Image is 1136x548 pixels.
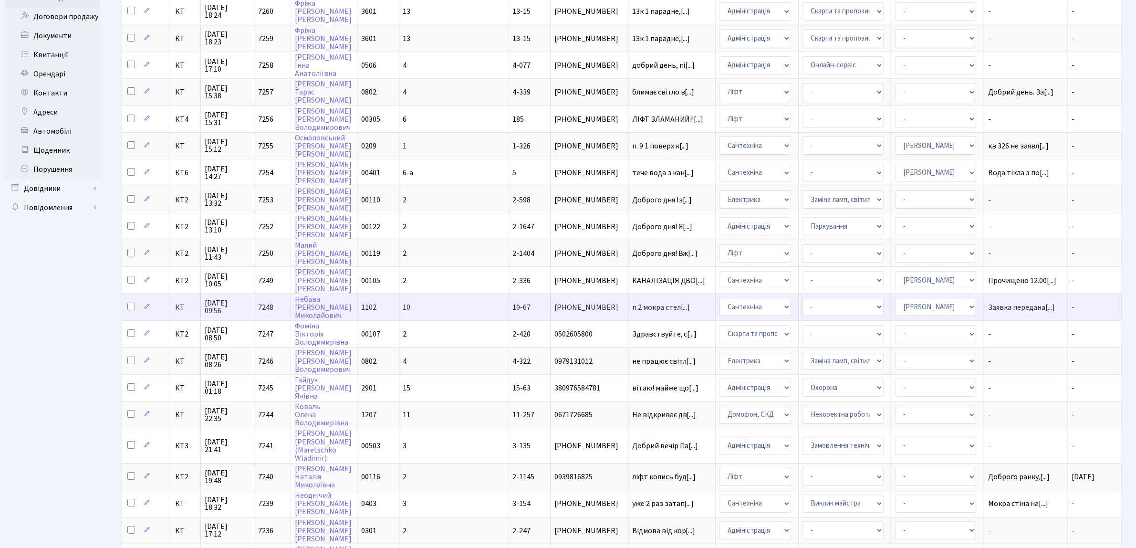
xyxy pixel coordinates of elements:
span: [PHONE_NUMBER] [554,196,624,204]
span: блимає світло в[...] [632,87,695,97]
span: [PHONE_NUMBER] [554,62,624,69]
span: 13 [403,6,411,17]
span: п.2 мокра стел[...] [632,302,690,313]
span: 0502605800 [554,330,624,338]
span: КТ [175,304,196,311]
span: 1102 [361,302,376,313]
span: - [988,411,1063,419]
span: [PHONE_NUMBER] [554,88,624,96]
span: 7236 [258,526,273,536]
span: 13 [403,33,411,44]
span: 00122 [361,221,380,232]
span: КТ2 [175,330,196,338]
span: - [1072,383,1074,393]
span: [DATE] 18:23 [205,31,250,46]
span: [PHONE_NUMBER] [554,277,624,285]
span: 13-15 [513,6,531,17]
span: [PHONE_NUMBER] [554,527,624,535]
span: кв 326 не заявл[...] [988,141,1049,151]
span: 7257 [258,87,273,97]
span: Вода тікла з по[...] [988,168,1049,178]
span: [DATE] 08:26 [205,353,250,369]
span: [PHONE_NUMBER] [554,142,624,150]
span: КТ2 [175,196,196,204]
span: 2-247 [513,526,531,536]
span: - [988,62,1063,69]
span: Доброго дня! Вж[...] [632,248,698,259]
a: [PERSON_NAME][PERSON_NAME][PERSON_NAME] [295,213,352,240]
span: - [1072,6,1074,17]
span: КТ2 [175,250,196,257]
span: - [988,223,1063,231]
span: - [988,527,1063,535]
a: Документи [5,26,100,45]
span: [DATE] 13:10 [205,219,250,234]
span: - [1072,329,1074,339]
a: Порушення [5,160,100,179]
span: 4-077 [513,60,531,71]
span: - [1072,275,1074,286]
span: 2-1145 [513,472,535,482]
span: 3601 [361,33,376,44]
span: - [1072,87,1074,97]
span: 0403 [361,498,376,509]
span: 7260 [258,6,273,17]
span: - [1072,221,1074,232]
a: [PERSON_NAME][PERSON_NAME]Володимирович [295,348,352,375]
a: Малий[PERSON_NAME][PERSON_NAME] [295,240,352,267]
span: Добрий вечір Па[...] [632,441,698,451]
span: - [1072,356,1074,367]
span: 7252 [258,221,273,232]
a: Квитанції [5,45,100,64]
a: Довідники [5,179,100,198]
span: 15-63 [513,383,531,393]
span: 2-420 [513,329,531,339]
span: вітаю! майже що[...] [632,383,699,393]
span: 6-а [403,168,414,178]
span: КТ6 [175,169,196,177]
span: 6 [403,114,407,125]
span: - [988,116,1063,123]
span: - [1072,410,1074,420]
span: 2-598 [513,195,531,205]
span: КТ [175,500,196,507]
a: [PERSON_NAME][PERSON_NAME](MaretschkoWladimir) [295,429,352,464]
span: [PHONE_NUMBER] [554,304,624,311]
span: 0209 [361,141,376,151]
span: - [1072,302,1074,313]
span: не працює світл[...] [632,356,696,367]
span: [DATE] 15:38 [205,84,250,100]
span: КТ [175,88,196,96]
span: - [1072,248,1074,259]
span: 2 [403,248,407,259]
a: [PERSON_NAME][PERSON_NAME][PERSON_NAME] [295,267,352,294]
span: КТ [175,358,196,365]
a: Небава[PERSON_NAME]Миколайович [295,294,352,321]
span: Відмова від кор[...] [632,526,696,536]
span: 7244 [258,410,273,420]
span: 0939816825 [554,473,624,481]
span: КАНАЛІЗАЦІЯ ДВО[...] [632,275,706,286]
span: 2901 [361,383,376,393]
span: - [988,250,1063,257]
span: 13-15 [513,33,531,44]
span: 00305 [361,114,380,125]
span: [DATE] 15:12 [205,138,250,153]
span: 1 [403,141,407,151]
a: [PERSON_NAME]ІннаАнатоліївна [295,52,352,79]
span: [DATE] 17:10 [205,58,250,73]
span: Добрий день. За[...] [988,87,1053,97]
span: [DATE] 13:32 [205,192,250,207]
span: - [1072,168,1074,178]
span: [DATE] 10:05 [205,273,250,288]
span: 4 [403,60,407,71]
span: 13к 1 парадне,[...] [632,6,690,17]
span: [DATE] 22:35 [205,407,250,422]
span: 4-339 [513,87,531,97]
span: - [1072,195,1074,205]
a: Гайдук[PERSON_NAME]Яківна [295,375,352,401]
span: 2 [403,329,407,339]
span: Доброго дня Із[...] [632,195,692,205]
span: 7259 [258,33,273,44]
span: 7247 [258,329,273,339]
